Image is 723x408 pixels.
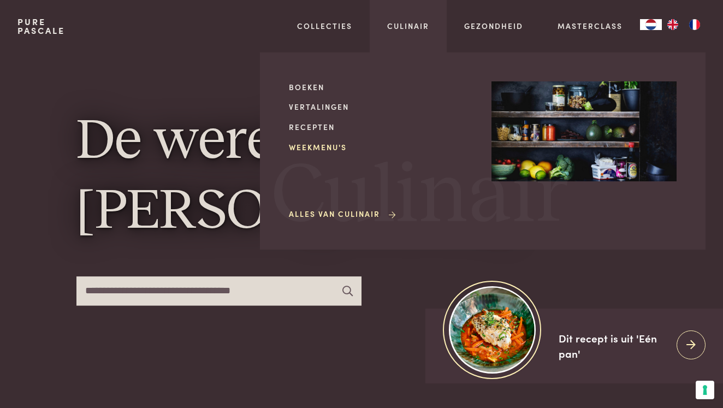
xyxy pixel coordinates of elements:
[464,20,523,32] a: Gezondheid
[662,19,706,30] ul: Language list
[289,121,474,133] a: Recepten
[425,309,723,383] a: https://admin.purepascale.com/wp-content/uploads/2025/08/home_recept_link.jpg Dit recept is uit '...
[640,19,662,30] a: NL
[684,19,706,30] a: FR
[289,141,474,153] a: Weekmenu's
[297,20,352,32] a: Collecties
[449,286,536,373] img: https://admin.purepascale.com/wp-content/uploads/2025/08/home_recept_link.jpg
[271,155,568,238] span: Culinair
[696,381,714,399] button: Uw voorkeuren voor toestemming voor trackingtechnologieën
[559,330,668,362] div: Dit recept is uit 'Eén pan'
[558,20,623,32] a: Masterclass
[289,208,398,220] a: Alles van Culinair
[76,108,647,247] h1: De wereld van [PERSON_NAME]
[17,17,65,35] a: PurePascale
[491,81,677,182] img: Culinair
[289,81,474,93] a: Boeken
[662,19,684,30] a: EN
[640,19,706,30] aside: Language selected: Nederlands
[289,101,474,113] a: Vertalingen
[387,20,429,32] a: Culinair
[640,19,662,30] div: Language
